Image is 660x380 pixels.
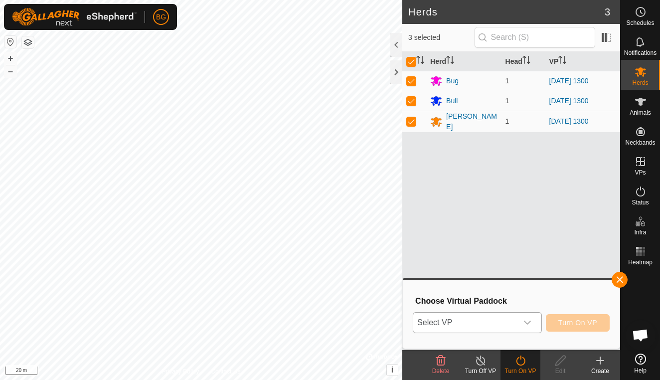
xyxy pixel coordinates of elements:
[626,320,656,350] div: Open chat
[549,117,589,125] a: [DATE] 1300
[426,52,501,71] th: Herd
[461,367,500,376] div: Turn Off VP
[630,110,651,116] span: Animals
[628,259,653,265] span: Heatmap
[446,57,454,65] p-sorticon: Activate to sort
[546,314,610,332] button: Turn On VP
[391,366,393,374] span: i
[162,367,199,376] a: Privacy Policy
[22,36,34,48] button: Map Layers
[505,97,509,105] span: 1
[605,4,610,19] span: 3
[540,367,580,376] div: Edit
[635,170,646,176] span: VPs
[432,368,450,375] span: Delete
[634,229,646,235] span: Infra
[549,97,589,105] a: [DATE] 1300
[416,57,424,65] p-sorticon: Activate to sort
[632,80,648,86] span: Herds
[408,6,605,18] h2: Herds
[500,367,540,376] div: Turn On VP
[632,199,649,205] span: Status
[211,367,240,376] a: Contact Us
[624,50,657,56] span: Notifications
[4,65,16,77] button: –
[549,77,589,85] a: [DATE] 1300
[501,52,545,71] th: Head
[446,111,497,132] div: [PERSON_NAME]
[415,296,610,306] h3: Choose Virtual Paddock
[446,76,459,86] div: Bug
[558,57,566,65] p-sorticon: Activate to sort
[621,350,660,378] a: Help
[413,313,517,333] span: Select VP
[505,117,509,125] span: 1
[625,140,655,146] span: Neckbands
[545,52,620,71] th: VP
[12,8,137,26] img: Gallagher Logo
[517,313,537,333] div: dropdown trigger
[580,367,620,376] div: Create
[475,27,595,48] input: Search (S)
[4,36,16,48] button: Reset Map
[387,365,398,376] button: i
[634,368,647,374] span: Help
[408,32,475,43] span: 3 selected
[522,57,530,65] p-sorticon: Activate to sort
[4,52,16,64] button: +
[626,20,654,26] span: Schedules
[446,96,458,106] div: Bull
[156,12,166,22] span: BG
[505,77,509,85] span: 1
[558,319,597,327] span: Turn On VP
